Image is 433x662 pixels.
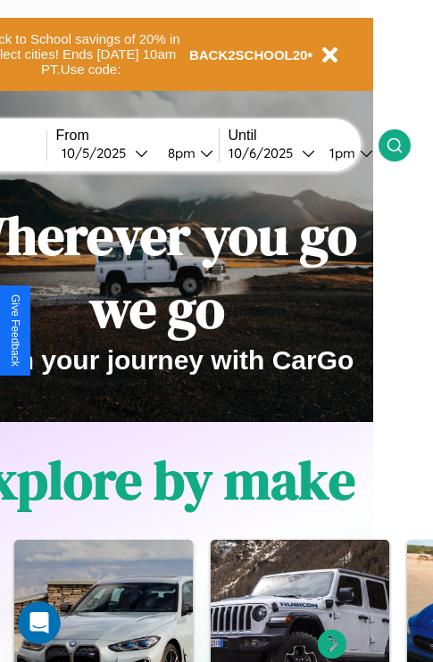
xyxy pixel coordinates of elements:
b: BACK2SCHOOL20 [189,47,308,62]
div: 10 / 5 / 2025 [62,145,135,161]
label: From [56,128,219,144]
button: 10/5/2025 [56,144,154,162]
div: 8pm [159,145,200,161]
label: Until [229,128,379,144]
div: 1pm [321,145,360,161]
button: 8pm [154,144,219,162]
iframe: Intercom live chat [18,601,61,644]
div: Give Feedback [9,294,21,367]
div: 10 / 6 / 2025 [229,145,302,161]
button: 1pm [315,144,379,162]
